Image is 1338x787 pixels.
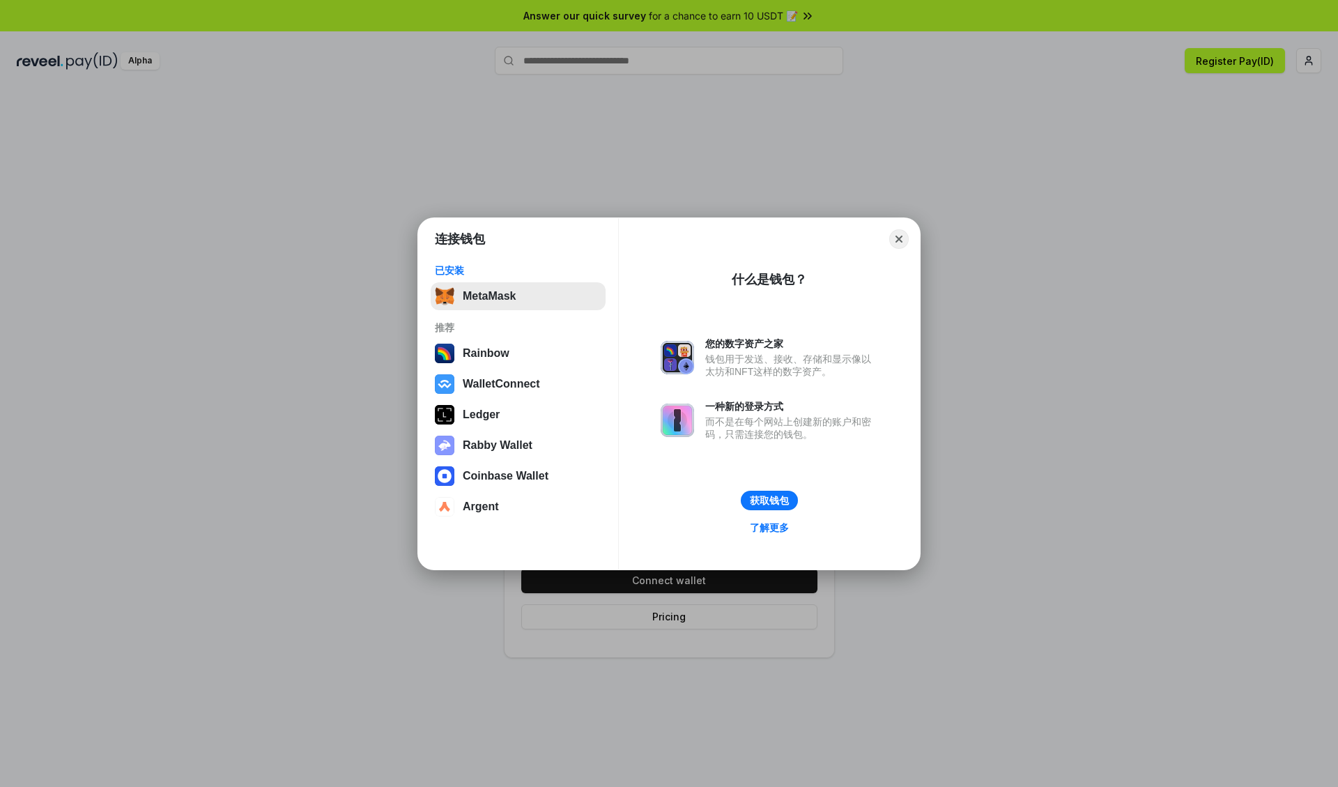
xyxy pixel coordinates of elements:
[463,290,516,303] div: MetaMask
[435,466,454,486] img: svg+xml,%3Csvg%20width%3D%2228%22%20height%3D%2228%22%20viewBox%3D%220%200%2028%2028%22%20fill%3D...
[431,282,606,310] button: MetaMask
[705,353,878,378] div: 钱包用于发送、接收、存储和显示像以太坊和NFT这样的数字资产。
[463,378,540,390] div: WalletConnect
[431,370,606,398] button: WalletConnect
[435,405,454,425] img: svg+xml,%3Csvg%20xmlns%3D%22http%3A%2F%2Fwww.w3.org%2F2000%2Fsvg%22%20width%3D%2228%22%20height%3...
[435,321,601,334] div: 推荐
[435,286,454,306] img: svg+xml,%3Csvg%20fill%3D%22none%22%20height%3D%2233%22%20viewBox%3D%220%200%2035%2033%22%20width%...
[750,494,789,507] div: 获取钱包
[435,344,454,363] img: svg+xml,%3Csvg%20width%3D%22120%22%20height%3D%22120%22%20viewBox%3D%220%200%20120%20120%22%20fil...
[463,501,499,513] div: Argent
[435,436,454,455] img: svg+xml,%3Csvg%20xmlns%3D%22http%3A%2F%2Fwww.w3.org%2F2000%2Fsvg%22%20fill%3D%22none%22%20viewBox...
[705,400,878,413] div: 一种新的登录方式
[431,493,606,521] button: Argent
[463,347,509,360] div: Rainbow
[463,439,532,452] div: Rabby Wallet
[431,462,606,490] button: Coinbase Wallet
[732,271,807,288] div: 什么是钱包？
[435,374,454,394] img: svg+xml,%3Csvg%20width%3D%2228%22%20height%3D%2228%22%20viewBox%3D%220%200%2028%2028%22%20fill%3D...
[705,337,878,350] div: 您的数字资产之家
[661,341,694,374] img: svg+xml,%3Csvg%20xmlns%3D%22http%3A%2F%2Fwww.w3.org%2F2000%2Fsvg%22%20fill%3D%22none%22%20viewBox...
[435,497,454,517] img: svg+xml,%3Csvg%20width%3D%2228%22%20height%3D%2228%22%20viewBox%3D%220%200%2028%2028%22%20fill%3D...
[741,491,798,510] button: 获取钱包
[435,264,601,277] div: 已安装
[741,519,797,537] a: 了解更多
[463,408,500,421] div: Ledger
[750,521,789,534] div: 了解更多
[705,415,878,441] div: 而不是在每个网站上创建新的账户和密码，只需连接您的钱包。
[431,431,606,459] button: Rabby Wallet
[435,231,485,247] h1: 连接钱包
[889,229,909,249] button: Close
[431,401,606,429] button: Ledger
[463,470,548,482] div: Coinbase Wallet
[661,404,694,437] img: svg+xml,%3Csvg%20xmlns%3D%22http%3A%2F%2Fwww.w3.org%2F2000%2Fsvg%22%20fill%3D%22none%22%20viewBox...
[431,339,606,367] button: Rainbow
